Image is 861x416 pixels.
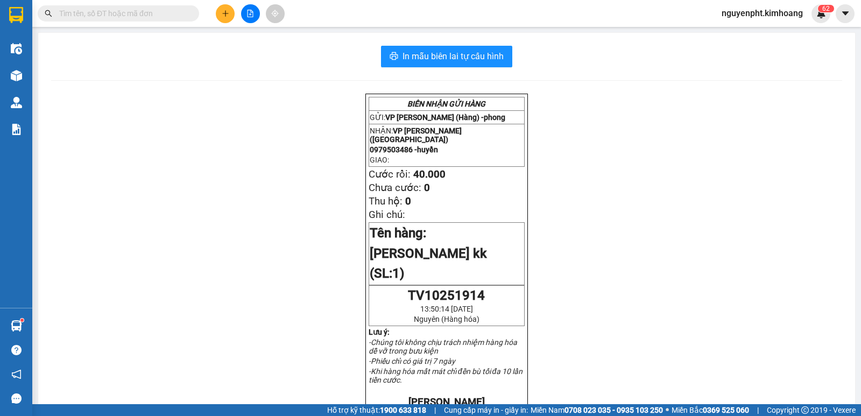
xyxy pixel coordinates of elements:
[369,168,411,180] span: Cước rồi:
[58,68,81,79] span: huyền
[822,5,826,12] span: 6
[369,182,421,194] span: Chưa cước:
[370,145,438,154] span: 0979503486 -
[11,97,22,108] img: warehouse-icon
[757,404,759,416] span: |
[841,9,850,18] span: caret-down
[420,305,473,313] span: 13:50:14 [DATE]
[836,4,855,23] button: caret-down
[11,124,22,135] img: solution-icon
[370,126,524,144] p: NHẬN:
[216,4,235,23] button: plus
[403,50,504,63] span: In mẫu biên lai tự cấu hình
[801,406,809,414] span: copyright
[59,8,186,19] input: Tìm tên, số ĐT hoặc mã đơn
[11,369,22,379] span: notification
[9,7,23,23] img: logo-vxr
[672,404,749,416] span: Miền Bắc
[390,52,398,62] span: printer
[380,406,426,414] strong: 1900 633 818
[703,406,749,414] strong: 0369 525 060
[4,31,29,41] span: phong
[45,10,52,17] span: search
[385,113,505,122] span: VP [PERSON_NAME] (Hàng) -
[564,406,663,414] strong: 0708 023 035 - 0935 103 250
[424,182,430,194] span: 0
[369,367,523,384] em: -Khi hàng hóa mất mát chỉ đền bù tối đa 10 lần tiền cước.
[408,396,485,408] strong: [PERSON_NAME]
[408,288,485,303] span: TV10251914
[405,195,411,207] span: 0
[370,126,462,144] span: VP [PERSON_NAME] ([GEOGRAPHIC_DATA])
[4,21,134,41] span: VP [PERSON_NAME] (Hàng) -
[266,4,285,23] button: aim
[11,345,22,355] span: question-circle
[271,10,279,17] span: aim
[381,46,512,67] button: printerIn mẫu biên lai tự cấu hình
[369,338,517,355] em: -Chúng tôi không chịu trách nhiệm hàng hóa dễ vỡ trong bưu kiện
[36,6,125,16] strong: BIÊN NHẬN GỬI HÀNG
[816,9,826,18] img: icon-new-feature
[370,225,487,281] span: Tên hàng:
[369,209,405,221] span: Ghi chú:
[241,4,260,23] button: file-add
[434,404,436,416] span: |
[4,46,157,67] p: NHẬN:
[11,393,22,404] span: message
[370,246,487,281] span: [PERSON_NAME] kk (SL:
[531,404,663,416] span: Miền Nam
[11,43,22,54] img: warehouse-icon
[417,145,438,154] span: huyền
[713,6,811,20] span: nguyenpht.kimhoang
[369,357,455,365] em: -Phiếu chỉ có giá trị 7 ngày
[4,21,157,41] p: GỬI:
[4,68,81,79] span: 0979503486 -
[20,319,24,322] sup: 1
[826,5,830,12] span: 2
[666,408,669,412] span: ⚪️
[4,80,26,90] span: GIAO:
[11,70,22,81] img: warehouse-icon
[818,5,834,12] sup: 62
[370,113,524,122] p: GỬI:
[369,328,390,336] strong: Lưu ý:
[413,168,446,180] span: 40.000
[392,266,404,281] span: 1)
[370,156,389,164] span: GIAO:
[4,46,108,67] span: VP [PERSON_NAME] ([GEOGRAPHIC_DATA])
[414,315,479,323] span: Nguyên (Hàng hóa)
[11,320,22,332] img: warehouse-icon
[369,195,403,207] span: Thu hộ:
[246,10,254,17] span: file-add
[407,100,485,108] strong: BIÊN NHẬN GỬI HÀNG
[444,404,528,416] span: Cung cấp máy in - giấy in:
[222,10,229,17] span: plus
[327,404,426,416] span: Hỗ trợ kỹ thuật:
[484,113,505,122] span: phong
